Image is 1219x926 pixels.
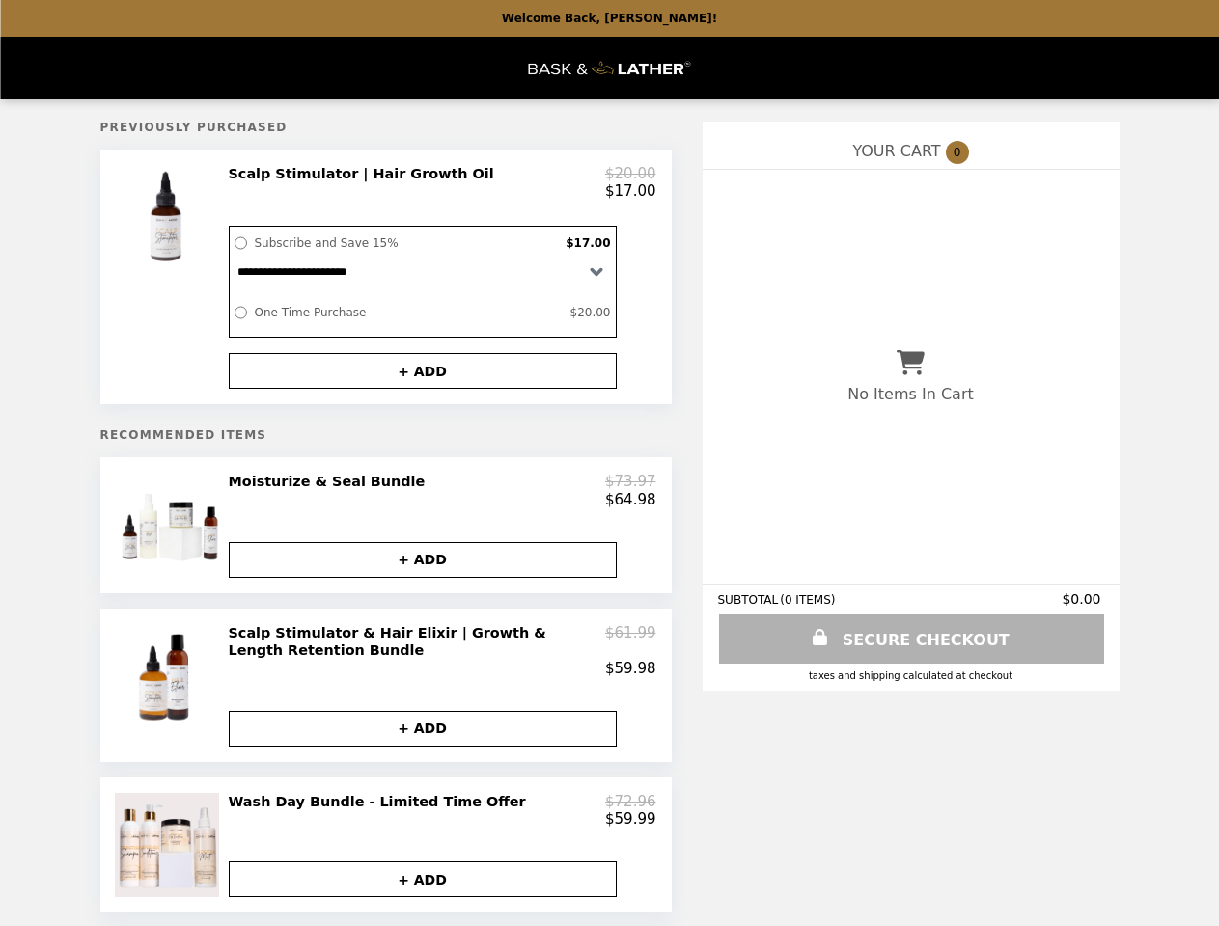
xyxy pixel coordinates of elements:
[115,473,224,577] img: Moisturize & Seal Bundle
[718,593,781,607] span: SUBTOTAL
[946,141,969,164] span: 0
[605,624,656,660] p: $61.99
[605,182,656,200] p: $17.00
[229,473,433,490] h2: Moisturize & Seal Bundle
[847,385,973,403] p: No Items In Cart
[561,231,615,255] label: $17.00
[100,121,672,134] h5: Previously Purchased
[605,793,656,810] p: $72.96
[100,428,672,442] h5: Recommended Items
[1062,591,1103,607] span: $0.00
[229,861,617,897] button: + ADD
[605,660,656,677] p: $59.98
[529,48,691,88] img: Brand Logo
[115,793,224,897] img: Wash Day Bundle - Limited Time Offer
[113,624,226,732] img: Scalp Stimulator & Hair Elixir | Growth & Length Retention Bundle
[230,255,616,288] select: Select a subscription option
[566,301,616,324] label: $20.00
[250,231,562,255] label: Subscribe and Save 15%
[605,473,656,490] p: $73.97
[229,165,502,182] h2: Scalp Stimulator | Hair Growth Oil
[229,353,617,389] button: + ADD
[229,711,617,747] button: + ADD
[229,624,606,660] h2: Scalp Stimulator & Hair Elixir | Growth & Length Retention Bundle
[852,142,940,160] span: YOUR CART
[502,12,717,25] p: Welcome Back, [PERSON_NAME]!
[605,491,656,508] p: $64.98
[780,593,835,607] span: ( 0 ITEMS )
[250,301,566,324] label: One Time Purchase
[605,810,656,828] p: $59.99
[718,670,1104,681] div: Taxes and Shipping calculated at checkout
[229,542,617,578] button: + ADD
[113,165,226,273] img: Scalp Stimulator | Hair Growth Oil
[229,793,534,810] h2: Wash Day Bundle - Limited Time Offer
[605,165,656,182] p: $20.00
